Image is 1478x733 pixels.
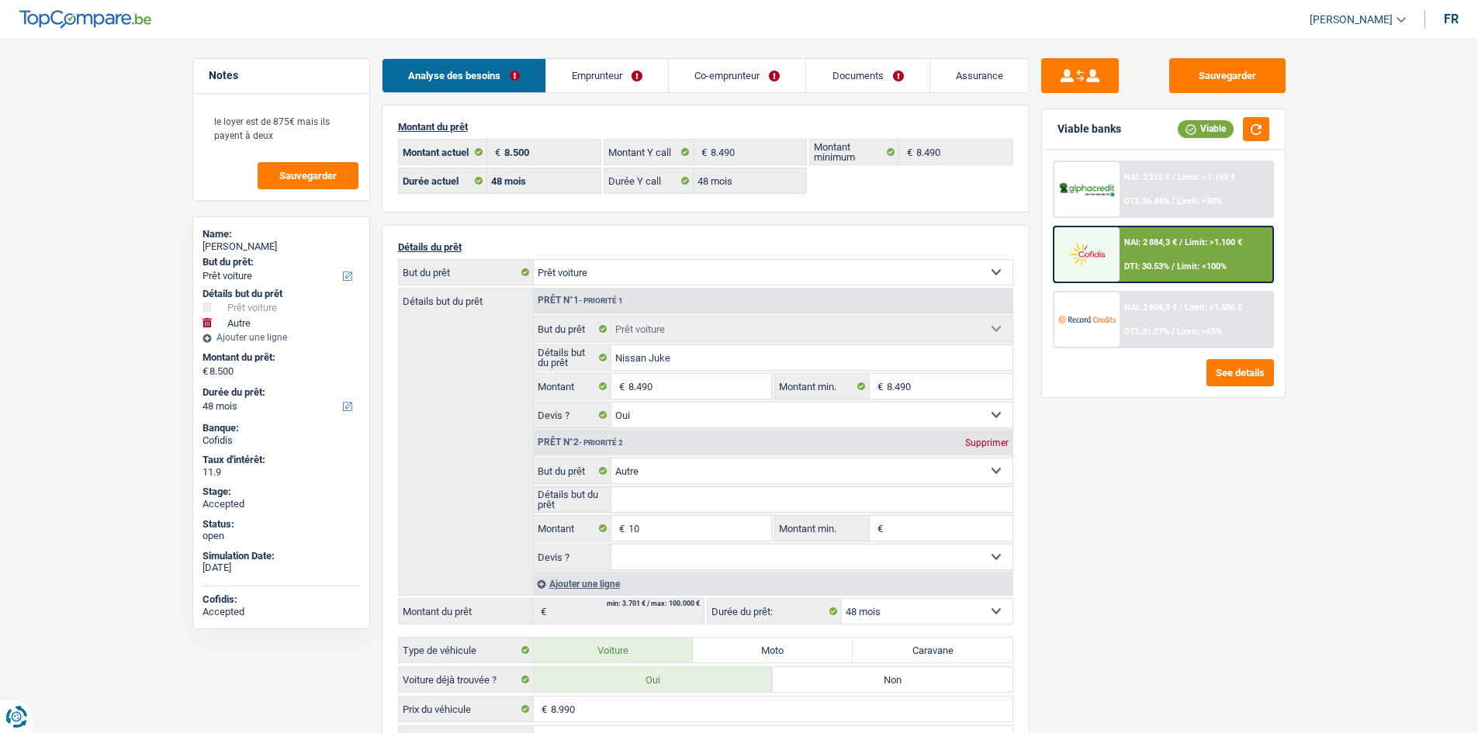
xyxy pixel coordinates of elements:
div: fr [1444,12,1459,26]
span: € [611,374,628,399]
div: Détails but du prêt [202,288,360,300]
div: Viable [1178,120,1234,137]
label: Moto [693,638,853,662]
label: Montant du prêt: [202,351,357,364]
span: - Priorité 2 [579,438,623,447]
p: Montant du prêt [398,121,1013,133]
label: Devis ? [534,403,612,427]
span: / [1179,237,1182,247]
div: Prêt n°2 [534,437,627,448]
div: Ajouter une ligne [533,572,1012,595]
span: € [870,374,887,399]
div: min: 3.701 € / max: 100.000 € [607,600,700,607]
label: Oui [534,667,774,692]
button: Sauvegarder [1169,58,1286,93]
label: Montant [534,374,612,399]
label: But du prêt [534,316,612,341]
label: Voiture déjà trouvée ? [399,667,534,692]
div: Cofidis: [202,593,360,606]
span: DTI: 31.07% [1124,327,1169,337]
div: Banque: [202,422,360,434]
label: But du prêt: [202,256,357,268]
div: Prêt n°1 [534,296,627,306]
span: Limit: <100% [1177,261,1227,271]
span: € [533,599,550,624]
a: Assurance [930,59,1029,92]
label: Prix du véhicule [399,697,534,721]
span: € [202,365,208,378]
span: Limit: >1.506 € [1185,303,1242,313]
span: DTI: 30.53% [1124,261,1169,271]
span: € [534,697,551,721]
label: But du prêt [399,260,534,285]
button: Sauvegarder [258,162,358,189]
label: Détails but du prêt [534,345,612,370]
label: Devis ? [534,545,612,569]
span: NAI: 2 808,3 € [1124,303,1177,313]
div: Cofidis [202,434,360,447]
img: Cofidis [1058,240,1116,268]
img: Record Credits [1058,305,1116,334]
span: DTI: 36.44% [1124,196,1169,206]
label: Durée Y call [604,168,694,193]
span: / [1172,261,1175,271]
span: Limit: >1.100 € [1185,237,1242,247]
span: Sauvegarder [279,171,337,181]
img: AlphaCredit [1058,181,1116,199]
div: Viable banks [1057,123,1121,136]
p: Détails du prêt [398,241,1013,253]
label: Montant actuel [399,140,488,164]
img: TopCompare Logo [19,10,151,29]
div: open [202,530,360,542]
label: Durée du prêt: [202,386,357,399]
div: Taux d'intérêt: [202,454,360,466]
div: [DATE] [202,562,360,574]
div: Status: [202,518,360,531]
label: Durée actuel [399,168,488,193]
label: Montant min. [775,516,870,541]
label: Détails but du prêt [534,487,612,512]
span: / [1172,327,1175,337]
label: Montant [534,516,612,541]
span: € [870,516,887,541]
div: Supprimer [961,438,1012,448]
span: / [1172,196,1175,206]
span: Limit: <50% [1177,196,1222,206]
div: [PERSON_NAME] [202,240,360,253]
div: Ajouter une ligne [202,332,360,343]
span: Limit: >1.150 € [1178,172,1235,182]
span: / [1172,172,1175,182]
a: Emprunteur [546,59,668,92]
span: / [1179,303,1182,313]
a: Documents [806,59,929,92]
span: NAI: 2 884,3 € [1124,237,1177,247]
div: Simulation Date: [202,550,360,562]
label: Montant minimum [810,140,899,164]
span: € [611,516,628,541]
div: Accepted [202,606,360,618]
a: Co-emprunteur [669,59,805,92]
span: [PERSON_NAME] [1310,13,1393,26]
a: [PERSON_NAME] [1297,7,1406,33]
label: Détails but du prêt [399,289,533,306]
span: NAI: 2 212 € [1124,172,1170,182]
span: - Priorité 1 [579,296,623,305]
label: Non [773,667,1012,692]
span: Limit: <65% [1177,327,1222,337]
a: Analyse des besoins [382,59,545,92]
label: Montant du prêt [399,599,533,624]
label: Montant Y call [604,140,694,164]
button: See details [1206,359,1274,386]
label: Montant min. [775,374,870,399]
div: Name: [202,228,360,240]
label: But du prêt [534,458,612,483]
label: Caravane [853,638,1012,662]
span: € [487,140,504,164]
span: € [694,140,711,164]
label: Voiture [534,638,694,662]
div: Stage: [202,486,360,498]
div: 11.9 [202,466,360,479]
span: € [899,140,916,164]
div: Accepted [202,498,360,510]
h5: Notes [209,69,354,82]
